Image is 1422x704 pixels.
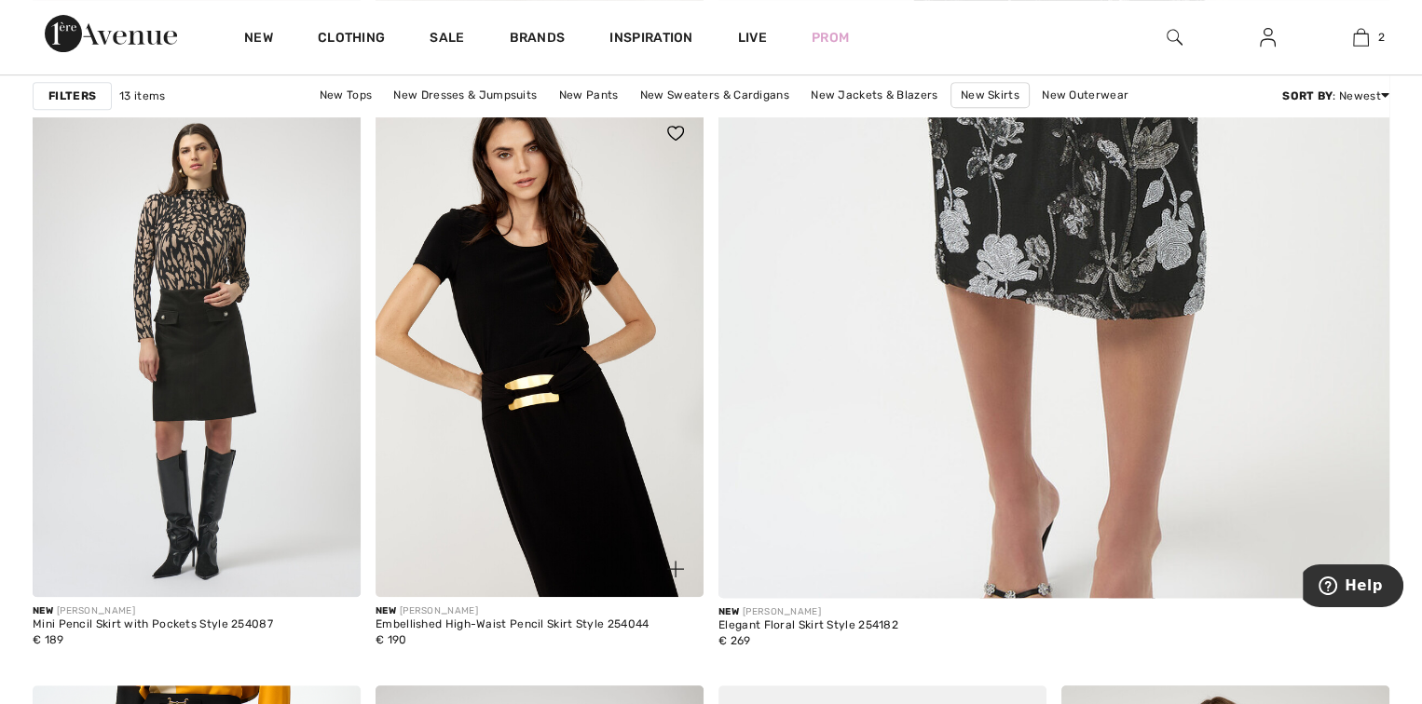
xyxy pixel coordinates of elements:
a: New Tops [310,83,381,107]
a: Sale [430,30,464,49]
div: [PERSON_NAME] [33,604,273,618]
iframe: Opens a widget where you can find more information [1303,564,1403,611]
a: New [244,30,273,49]
img: plus_v2.svg [667,561,684,577]
div: Mini Pencil Skirt with Pockets Style 254087 [33,618,273,631]
a: Prom [812,28,849,47]
a: New Skirts [950,82,1030,108]
img: My Info [1260,26,1276,48]
a: Clothing [318,30,385,49]
a: New Pants [550,83,628,107]
span: € 190 [376,633,407,646]
div: [PERSON_NAME] [718,605,898,619]
a: New Jackets & Blazers [801,83,947,107]
img: search the website [1167,26,1183,48]
strong: Filters [48,88,96,104]
span: 2 [1378,29,1385,46]
span: New [376,605,396,616]
span: New [718,606,739,617]
img: Mini Pencil Skirt with Pockets Style 254087. Black [33,105,361,597]
div: [PERSON_NAME] [376,604,649,618]
div: Embellished High-Waist Pencil Skirt Style 254044 [376,618,649,631]
a: Sign In [1245,26,1291,49]
a: New Dresses & Jumpsuits [384,83,546,107]
a: New Outerwear [1032,83,1138,107]
span: Inspiration [609,30,692,49]
strong: Sort By [1282,89,1333,102]
div: : Newest [1282,88,1389,104]
div: Elegant Floral Skirt Style 254182 [718,619,898,632]
img: My Bag [1353,26,1369,48]
a: New Sweaters & Cardigans [631,83,799,107]
span: € 189 [33,633,64,646]
span: 13 items [119,88,165,104]
span: New [33,605,53,616]
img: heart_black_full.svg [667,126,684,141]
span: € 269 [718,634,751,647]
a: 2 [1315,26,1406,48]
a: Live [738,28,767,47]
a: Embellished High-Waist Pencil Skirt Style 254044. Black [376,105,704,597]
a: Brands [510,30,566,49]
img: 1ère Avenue [45,15,177,52]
